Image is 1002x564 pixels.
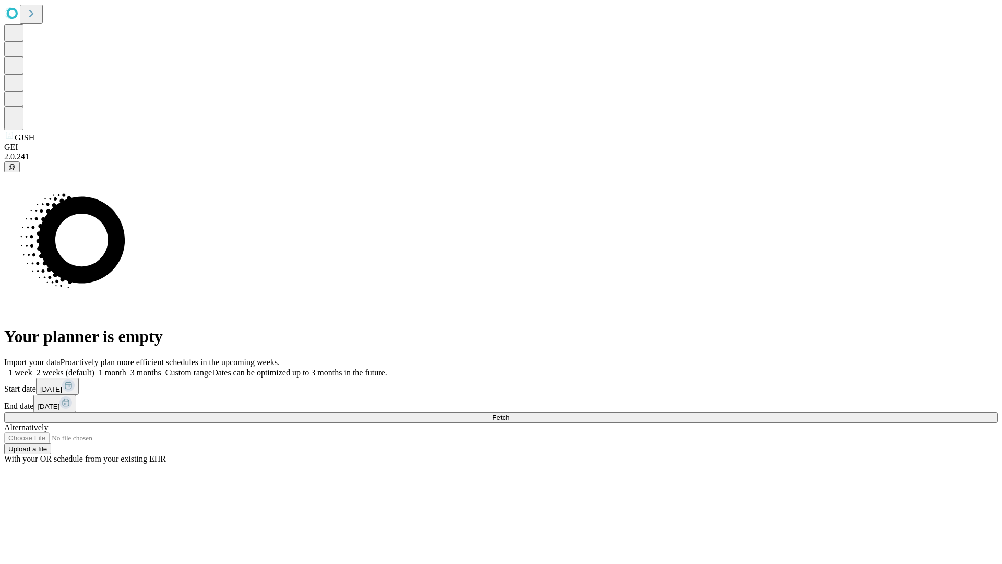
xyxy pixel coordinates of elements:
div: Start date [4,378,998,395]
span: 2 weeks (default) [37,368,94,377]
span: GJSH [15,133,34,142]
span: [DATE] [38,403,59,410]
span: Proactively plan more efficient schedules in the upcoming weeks. [61,358,280,367]
div: End date [4,395,998,412]
div: GEI [4,143,998,152]
div: 2.0.241 [4,152,998,161]
span: 3 months [130,368,161,377]
span: 1 week [8,368,32,377]
button: Fetch [4,412,998,423]
span: Import your data [4,358,61,367]
h1: Your planner is empty [4,327,998,346]
span: Fetch [492,414,509,421]
button: [DATE] [33,395,76,412]
span: @ [8,163,16,171]
span: Custom range [165,368,212,377]
span: Dates can be optimized up to 3 months in the future. [212,368,387,377]
button: [DATE] [36,378,79,395]
span: Alternatively [4,423,48,432]
button: Upload a file [4,443,51,454]
span: [DATE] [40,385,62,393]
span: 1 month [99,368,126,377]
button: @ [4,161,20,172]
span: With your OR schedule from your existing EHR [4,454,166,463]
